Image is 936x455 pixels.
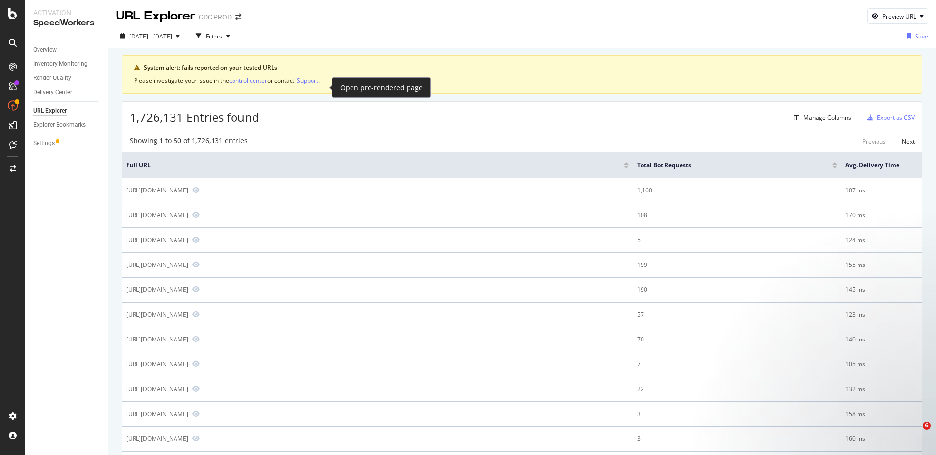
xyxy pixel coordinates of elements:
[192,28,234,44] button: Filters
[33,59,88,69] div: Inventory Monitoring
[116,8,195,24] div: URL Explorer
[33,87,101,97] a: Delivery Center
[637,236,837,245] div: 5
[637,360,837,369] div: 7
[790,112,851,124] button: Manage Columns
[126,186,188,194] div: [URL][DOMAIN_NAME]
[126,410,188,418] div: [URL][DOMAIN_NAME]
[637,310,837,319] div: 57
[297,76,318,85] button: Support
[637,186,837,195] div: 1,160
[637,385,837,394] div: 22
[130,136,248,148] div: Showing 1 to 50 of 1,726,131 entries
[637,211,837,220] div: 108
[126,236,188,244] div: [URL][DOMAIN_NAME]
[126,261,188,269] div: [URL][DOMAIN_NAME]
[637,161,818,170] span: Total Bot Requests
[33,106,67,116] div: URL Explorer
[33,59,101,69] a: Inventory Monitoring
[862,137,886,146] div: Previous
[116,28,184,44] button: [DATE] - [DATE]
[192,435,200,442] a: Preview https://www.dior.com/de_ch/fashion/products/KCF013SAT_S900_T42
[637,335,837,344] div: 70
[33,18,100,29] div: SpeedWorkers
[882,12,916,20] div: Preview URL
[130,109,259,125] span: 1,726,131 Entries found
[192,261,200,268] a: Preview https://www.dior.com/en_us/fashion/kids/girls/all-products
[803,114,851,122] div: Manage Columns
[923,422,931,430] span: 6
[192,187,200,193] a: Preview https://www.dior.com/fr_fr/fashion/products/3SN279ZRF_H900_T46
[192,211,200,218] a: Preview https://www.dior.com/ko_kr/fashion/%EB%82%A8%EC%84%B1-%ED%8C%A8%EC%85%98/%EC%8A%88%EC%A6%...
[33,120,101,130] a: Explorer Bookmarks
[33,106,101,116] a: URL Explorer
[235,14,241,20] div: arrow-right-arrow-left
[902,136,915,148] button: Next
[192,385,200,392] a: Preview https://www.dior.com/es_es/fashion/products/34HBO988X131_C540
[340,82,423,94] div: Open pre-rendered page
[33,45,57,55] div: Overview
[192,311,200,318] a: Preview https://www.dior.com/fr_fr/fashion/products/3SN272ZSB_H000_T38
[637,261,837,269] div: 199
[192,336,200,342] a: Preview https://www.dior.com/en_us/fashion/products/593J696F3006_C580_TX3L
[192,236,200,243] a: Preview https://www.dior.com/en_gb/fashion/products/451V25A1761_X0200
[126,211,188,219] div: [URL][DOMAIN_NAME]
[229,76,267,85] div: control center
[199,12,232,22] div: CDC PROD
[33,120,86,130] div: Explorer Bookmarks
[126,310,188,319] div: [URL][DOMAIN_NAME]
[192,360,200,367] a: Preview https://www.dior.com/es_es/fashion/products/KCT115VEA_S03W_T395
[862,136,886,148] button: Previous
[33,138,55,149] div: Settings
[126,285,188,294] div: [URL][DOMAIN_NAME]
[192,286,200,293] a: Preview https://www.dior.com/en_us/fashion/mens-fashion/shoes/b23-sneakers
[126,335,188,343] div: [URL][DOMAIN_NAME]
[129,32,172,40] span: [DATE] - [DATE]
[33,45,101,55] a: Overview
[122,55,922,94] div: warning banner
[126,435,188,443] div: [URL][DOMAIN_NAME]
[903,422,926,445] iframe: Intercom live chat
[297,76,318,85] div: Support
[637,285,837,294] div: 190
[637,410,837,418] div: 3
[126,385,188,393] div: [URL][DOMAIN_NAME]
[126,360,188,368] div: [URL][DOMAIN_NAME]
[229,76,267,85] button: control center
[33,73,101,83] a: Render Quality
[126,161,609,170] span: Full URL
[33,87,72,97] div: Delivery Center
[192,410,200,417] a: Preview https://www.dior.com/en_ph/fashion/products/N3321WOMCY_D03S
[902,137,915,146] div: Next
[637,435,837,443] div: 3
[863,110,915,126] button: Export as CSV
[867,8,928,24] button: Preview URL
[903,28,928,44] button: Save
[144,63,910,72] div: System alert: fails reported on your tested URLs
[33,73,71,83] div: Render Quality
[915,32,928,40] div: Save
[33,8,100,18] div: Activation
[206,32,222,40] div: Filters
[33,138,101,149] a: Settings
[134,76,910,85] div: Please investigate your issue in the or contact .
[877,114,915,122] div: Export as CSV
